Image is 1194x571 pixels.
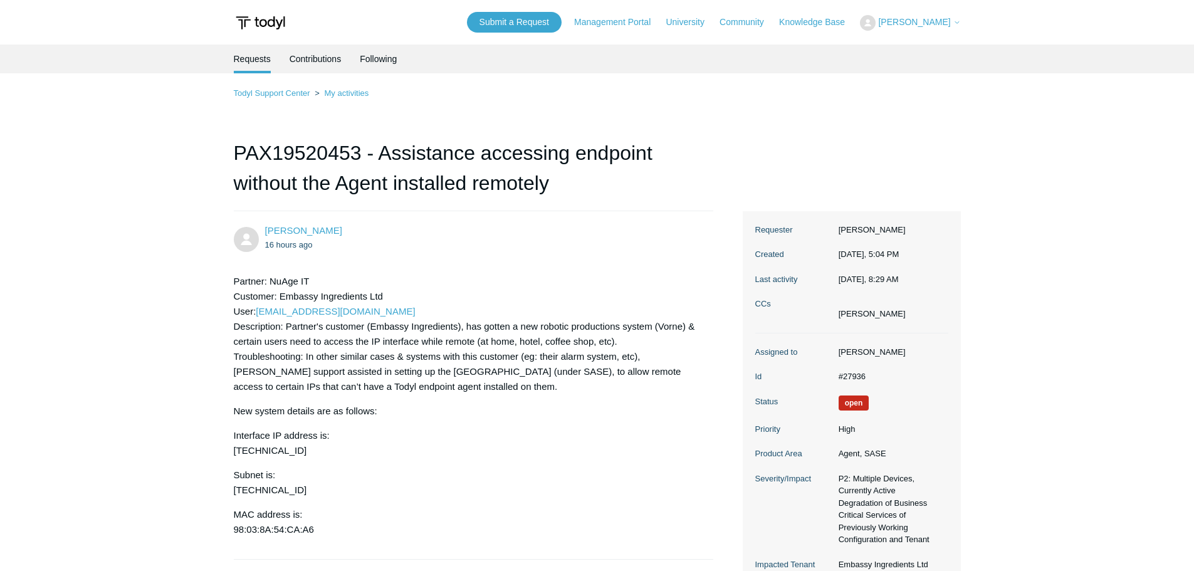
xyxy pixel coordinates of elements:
p: New system details are as follows: [234,404,701,419]
dt: CCs [755,298,832,310]
a: [EMAIL_ADDRESS][DOMAIN_NAME] [256,306,415,317]
dd: [PERSON_NAME] [832,346,948,359]
img: Todyl Support Center Help Center home page [234,11,287,34]
p: Partner: NuAge IT Customer: Embassy Ingredients Ltd User: Description: Partner's customer (Embass... [234,274,701,394]
a: [PERSON_NAME] [265,225,342,236]
dt: Assigned to [755,346,832,359]
dd: Embassy Ingredients Ltd [832,558,948,571]
dt: Priority [755,423,832,436]
a: Knowledge Base [779,16,857,29]
li: Todyl Support Center [234,88,313,98]
dt: Last activity [755,273,832,286]
a: Management Portal [574,16,663,29]
dd: Agent, SASE [832,448,948,460]
dt: Id [755,370,832,383]
a: University [666,16,716,29]
button: [PERSON_NAME] [860,15,960,31]
span: [PERSON_NAME] [878,17,950,27]
p: Subnet is: [TECHNICAL_ID] [234,468,701,498]
span: We are working on a response for you [839,396,869,411]
span: Alex Hart [265,225,342,236]
dt: Product Area [755,448,832,460]
li: Requests [234,45,271,73]
li: Robert Schrader [839,308,906,320]
dt: Requester [755,224,832,236]
a: Todyl Support Center [234,88,310,98]
li: My activities [312,88,369,98]
a: Submit a Request [467,12,562,33]
a: Following [360,45,397,73]
dd: #27936 [832,370,948,383]
a: My activities [324,88,369,98]
dt: Status [755,396,832,408]
time: 09/04/2025, 17:04 [265,240,313,249]
time: 09/05/2025, 08:29 [839,275,899,284]
dd: [PERSON_NAME] [832,224,948,236]
p: MAC address is: 98:03:8A:54:CA:A6 [234,507,701,537]
p: Interface IP address is: [TECHNICAL_ID] [234,428,701,458]
dt: Severity/Impact [755,473,832,485]
dt: Created [755,248,832,261]
h1: PAX19520453 - Assistance accessing endpoint without the Agent installed remotely [234,138,714,211]
a: Contributions [290,45,342,73]
dd: P2: Multiple Devices, Currently Active Degradation of Business Critical Services of Previously Wo... [832,473,948,546]
dd: High [832,423,948,436]
a: Community [720,16,777,29]
time: 09/04/2025, 17:04 [839,249,899,259]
